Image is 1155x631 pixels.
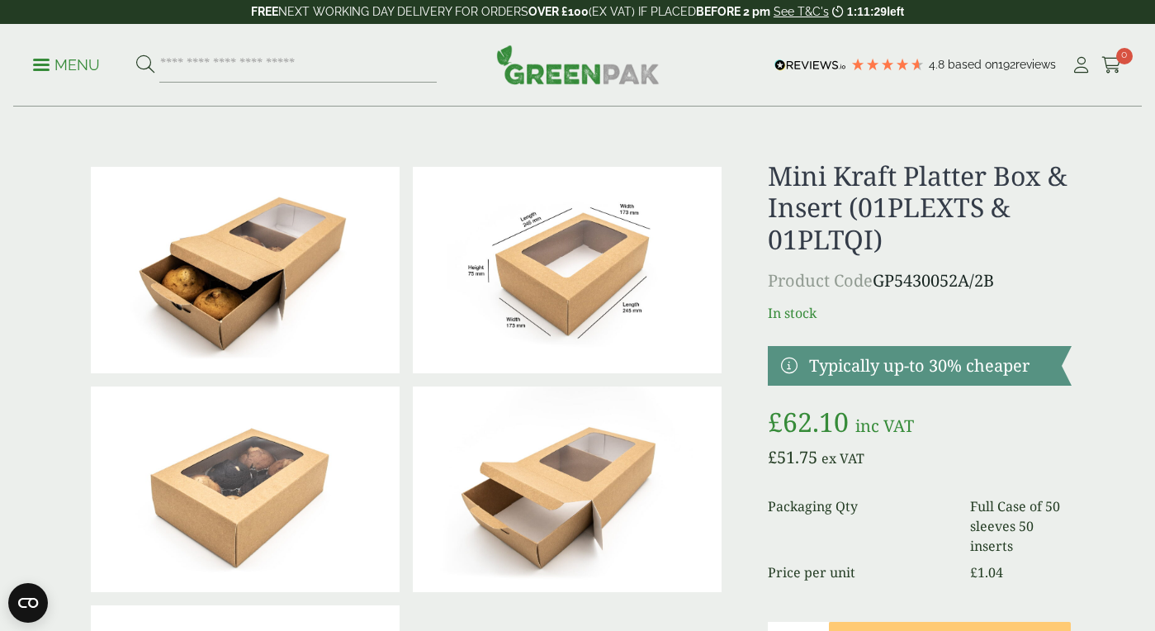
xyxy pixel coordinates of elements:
bdi: 51.75 [768,446,817,468]
p: In stock [768,303,1071,323]
strong: FREE [251,5,278,18]
span: Based on [948,58,998,71]
div: 4.8 Stars [850,57,925,72]
img: IMG_4594 [413,387,722,593]
img: IMG_4539 [91,387,400,593]
span: ex VAT [821,449,864,467]
span: left [887,5,904,18]
img: REVIEWS.io [774,59,846,71]
i: My Account [1071,57,1091,74]
p: Menu [33,55,100,75]
i: Cart [1101,57,1122,74]
a: See T&C's [774,5,829,18]
a: Menu [33,55,100,72]
bdi: 62.10 [768,404,849,439]
strong: BEFORE 2 pm [696,5,770,18]
dt: Packaging Qty [768,496,949,556]
span: reviews [1015,58,1056,71]
dt: Price per unit [768,562,949,582]
span: £ [768,446,777,468]
span: Product Code [768,269,873,292]
span: 4.8 [929,58,948,71]
span: 1:11:29 [847,5,887,18]
bdi: 1.04 [970,563,1003,581]
img: GreenPak Supplies [496,45,660,84]
h1: Mini Kraft Platter Box & Insert (01PLEXTS & 01PLTQI) [768,160,1071,255]
button: Open CMP widget [8,583,48,623]
p: GP5430052A/2B [768,268,1071,293]
span: 192 [998,58,1015,71]
span: inc VAT [855,415,914,437]
strong: OVER £100 [528,5,589,18]
span: £ [768,404,783,439]
span: £ [970,563,977,581]
img: IMG_4535 [91,167,400,373]
span: 0 [1116,48,1133,64]
dd: Full Case of 50 sleeves 50 inserts [970,496,1072,556]
img: Platter_mini [413,167,722,373]
a: 0 [1101,53,1122,78]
